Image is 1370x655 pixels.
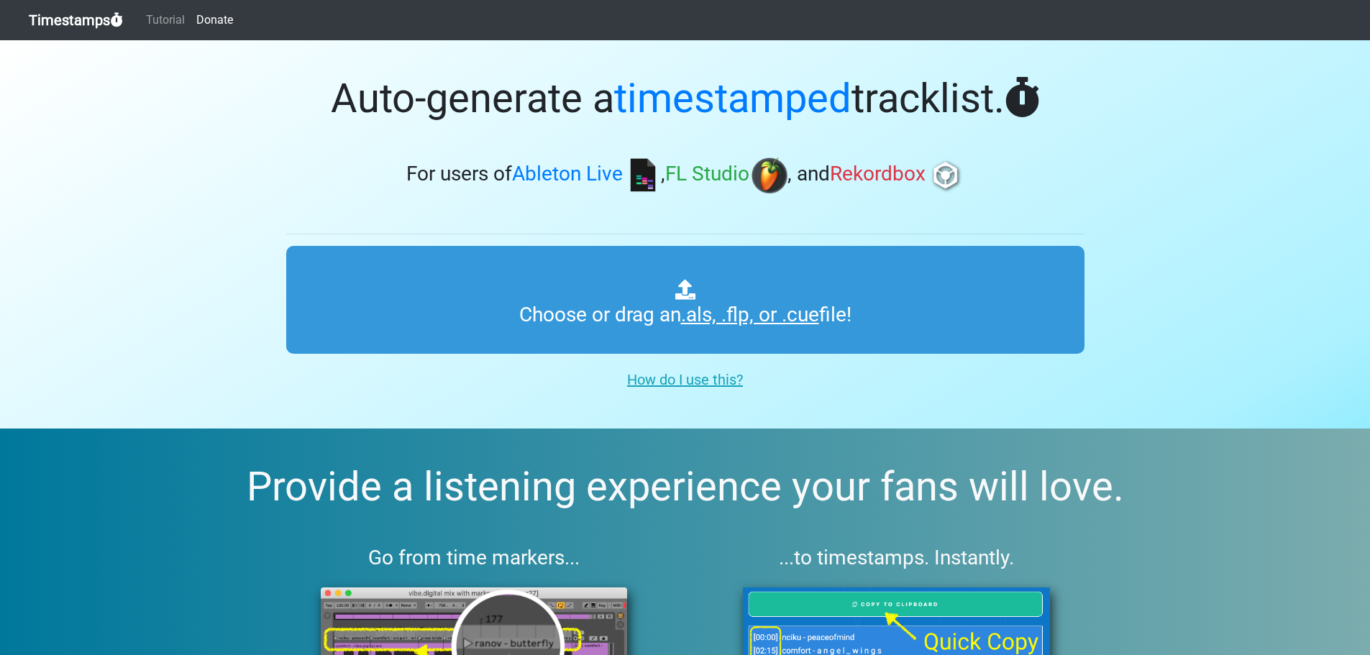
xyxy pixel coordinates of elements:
[614,75,851,122] span: timestamped
[752,157,787,193] img: fl.png
[191,6,239,35] a: Donate
[625,157,661,193] img: ableton.png
[286,157,1084,193] h3: For users of , , and
[286,75,1084,123] h1: Auto-generate a tracklist.
[928,157,964,193] img: rb.png
[29,6,123,35] a: Timestamps
[35,463,1335,511] h2: Provide a listening experience your fans will love.
[140,6,191,35] a: Tutorial
[286,546,662,570] h3: Go from time markers...
[627,371,743,388] u: How do I use this?
[665,162,749,186] span: FL Studio
[512,162,623,186] span: Ableton Live
[708,546,1084,570] h3: ...to timestamps. Instantly.
[830,162,926,186] span: Rekordbox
